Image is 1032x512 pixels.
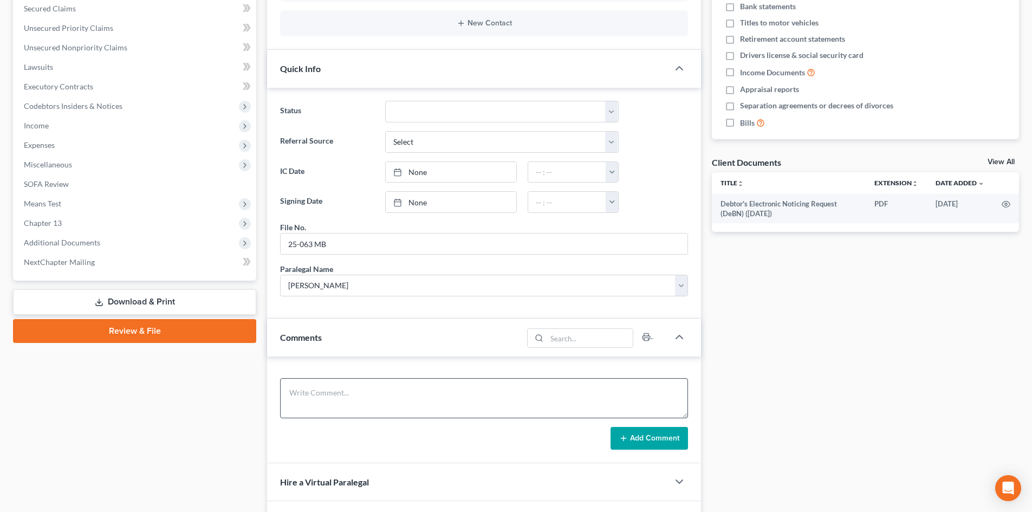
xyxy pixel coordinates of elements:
[24,140,55,150] span: Expenses
[24,82,93,91] span: Executory Contracts
[740,84,799,95] span: Appraisal reports
[528,162,606,183] input: -- : --
[275,161,379,183] label: IC Date
[721,179,744,187] a: Titleunfold_more
[912,180,918,187] i: unfold_more
[712,194,866,224] td: Debtor's Electronic Noticing Request (DeBN) ([DATE])
[15,38,256,57] a: Unsecured Nonpriority Claims
[386,162,516,183] a: None
[24,121,49,130] span: Income
[611,427,688,450] button: Add Comment
[15,57,256,77] a: Lawsuits
[386,192,516,212] a: None
[995,475,1021,501] div: Open Intercom Messenger
[280,332,322,342] span: Comments
[547,329,633,347] input: Search...
[24,238,100,247] span: Additional Documents
[737,180,744,187] i: unfold_more
[280,222,306,233] div: File No.
[740,100,893,111] span: Separation agreements or decrees of divorces
[740,34,845,44] span: Retirement account statements
[24,4,76,13] span: Secured Claims
[988,158,1015,166] a: View All
[24,218,62,228] span: Chapter 13
[740,17,819,28] span: Titles to motor vehicles
[275,101,379,122] label: Status
[24,23,113,33] span: Unsecured Priority Claims
[927,194,993,224] td: [DATE]
[978,180,984,187] i: expand_more
[740,50,864,61] span: Drivers license & social security card
[289,19,679,28] button: New Contact
[528,192,606,212] input: -- : --
[15,77,256,96] a: Executory Contracts
[874,179,918,187] a: Extensionunfold_more
[24,160,72,169] span: Miscellaneous
[13,289,256,315] a: Download & Print
[740,1,796,12] span: Bank statements
[15,18,256,38] a: Unsecured Priority Claims
[24,101,122,111] span: Codebtors Insiders & Notices
[24,62,53,72] span: Lawsuits
[275,131,379,153] label: Referral Source
[13,319,256,343] a: Review & File
[740,118,755,128] span: Bills
[275,191,379,213] label: Signing Date
[280,477,369,487] span: Hire a Virtual Paralegal
[15,252,256,272] a: NextChapter Mailing
[866,194,927,224] td: PDF
[280,63,321,74] span: Quick Info
[24,199,61,208] span: Means Test
[281,234,687,254] input: --
[24,257,95,267] span: NextChapter Mailing
[15,174,256,194] a: SOFA Review
[740,67,805,78] span: Income Documents
[712,157,781,168] div: Client Documents
[24,43,127,52] span: Unsecured Nonpriority Claims
[24,179,69,189] span: SOFA Review
[280,263,333,275] div: Paralegal Name
[936,179,984,187] a: Date Added expand_more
